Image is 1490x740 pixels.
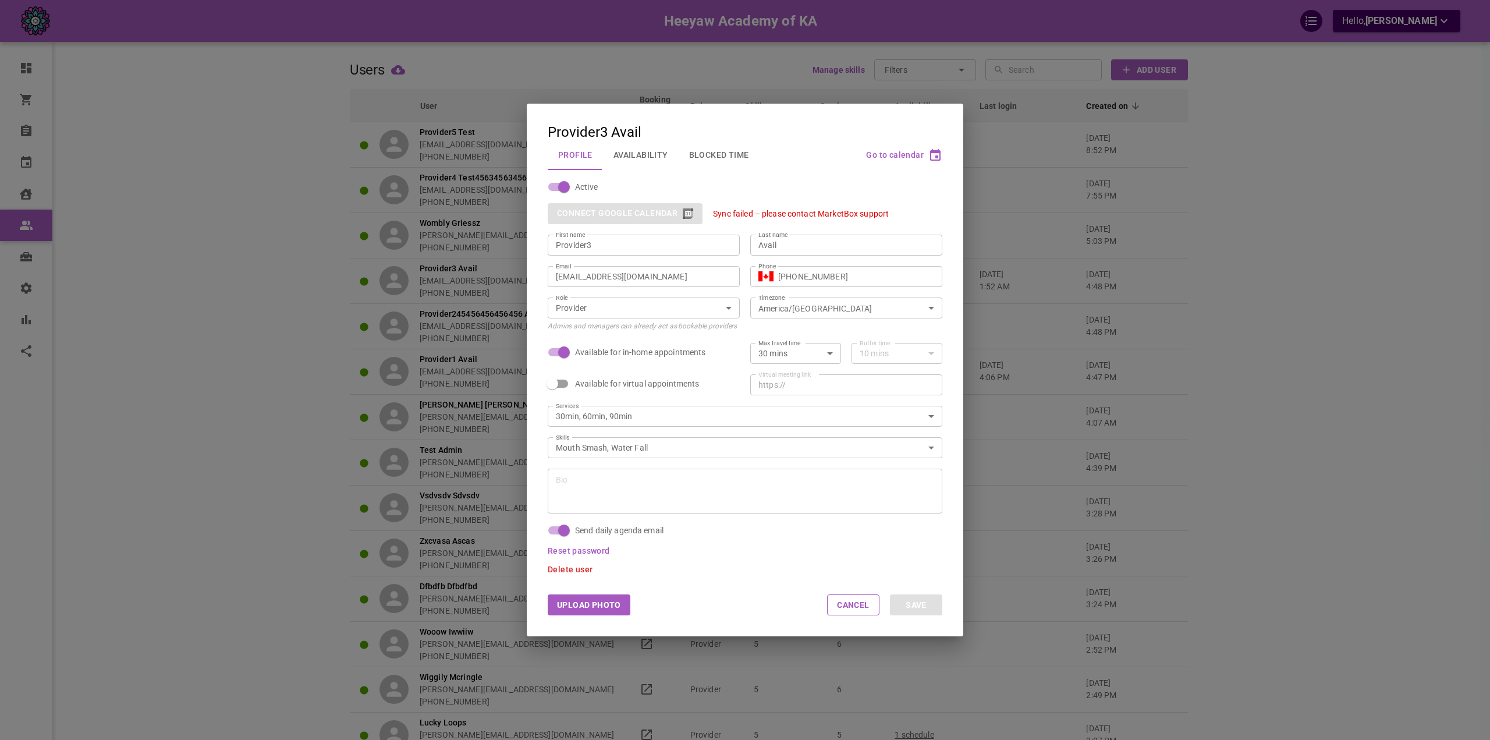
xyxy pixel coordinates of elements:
[556,410,934,422] div: 30min, 60min, 90min
[575,525,664,536] span: Send daily agenda email
[548,125,641,140] div: Provider3 Avail
[575,378,699,390] span: Available for virtual appointments
[575,181,598,193] span: Active
[679,140,760,170] button: Blocked Time
[758,379,786,391] p: https://
[556,293,568,302] label: Role
[923,300,939,316] button: Open
[758,262,776,271] label: Phone
[860,348,934,359] div: 10 mins
[548,594,630,615] button: Upload Photo
[827,594,879,615] button: Cancel
[556,262,571,271] label: Email
[548,547,610,555] button: Reset password
[758,293,785,302] label: Timezone
[866,151,942,159] button: Go to calendar
[758,268,774,285] button: Select country
[548,140,603,170] button: Profile
[758,231,787,239] label: Last name
[603,140,679,170] button: Availability
[548,322,737,330] span: Admins and managers can already act as bookable providers
[758,339,801,348] label: Max travel time
[866,150,924,160] span: Go to calendar
[556,231,585,239] label: First name
[713,209,889,218] p: Sync failed – please contact MarketBox support
[556,433,570,442] label: Skills
[758,348,833,359] div: 30 mins
[556,442,934,454] div: Mouth Smash, Water Fall
[556,302,732,314] div: Provider
[548,565,593,574] span: Delete user
[758,370,811,379] label: Virtual meeting link
[556,402,579,410] label: Services
[860,339,891,348] label: Buffer time
[548,565,593,573] button: Delete user
[778,271,934,282] input: +1 (702) 123-4567
[575,346,705,358] span: Available for in-home appointments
